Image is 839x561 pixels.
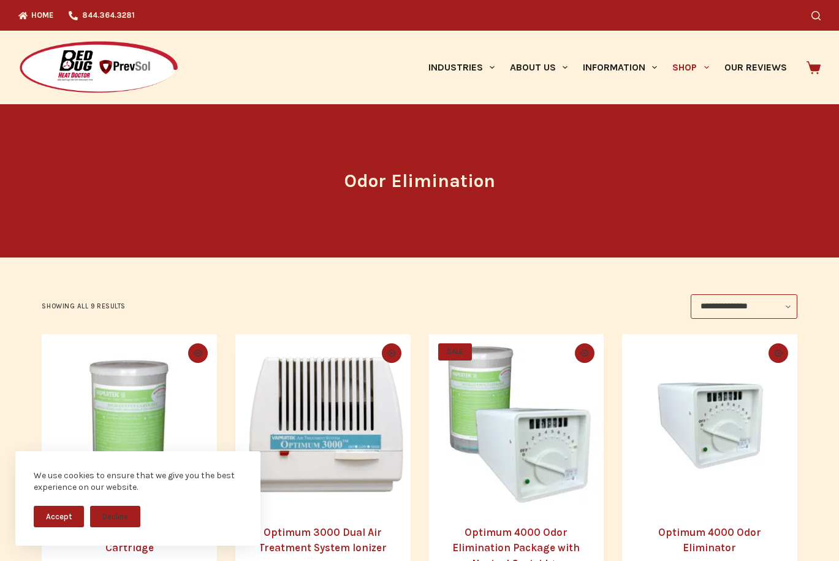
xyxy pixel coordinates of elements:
nav: Primary [420,31,794,104]
div: We use cookies to ensure that we give you the best experience on our website. [34,470,242,494]
button: Decline [90,506,140,527]
button: Search [811,11,821,20]
button: Quick view toggle [382,343,401,363]
a: Shop [665,31,716,104]
img: Prevsol/Bed Bug Heat Doctor [18,40,179,95]
a: Industries [420,31,502,104]
a: Information [575,31,665,104]
p: Showing all 9 results [42,301,126,312]
a: Optimum 4000 Odor Eliminator [622,334,797,509]
button: Quick view toggle [769,343,788,363]
button: Quick view toggle [188,343,208,363]
a: Optimum 3000 Dual Air Treatment System Ionizer [235,334,411,509]
a: About Us [502,31,575,104]
a: Our Reviews [716,31,794,104]
a: Optimum 4000 Odor Eliminator [658,526,761,554]
button: Quick view toggle [575,343,594,363]
h1: Odor Elimination [190,167,650,195]
a: Optimum 4000 Odor Elimination Package with Neutral Cartridge [429,334,604,509]
select: Shop order [691,294,797,319]
button: Accept [34,506,84,527]
span: SALE [438,343,472,361]
a: All-Natural Odor Control Cartridge [42,334,217,509]
a: Optimum 3000 Dual Air Treatment System Ionizer [259,526,387,554]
